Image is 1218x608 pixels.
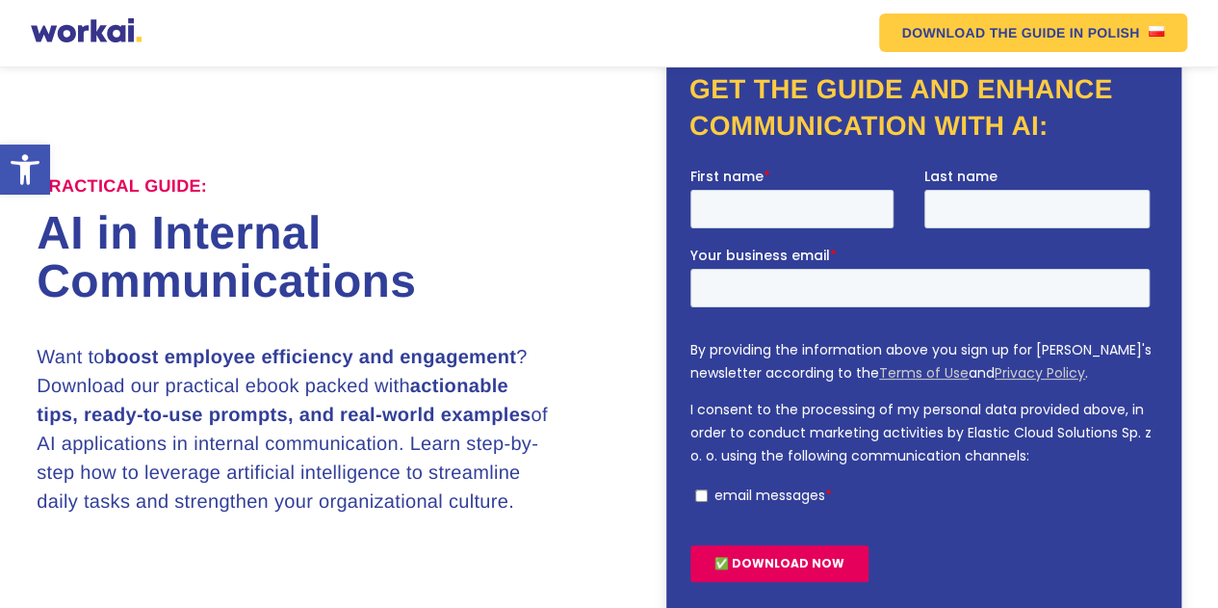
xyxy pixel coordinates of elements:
[1149,26,1164,37] img: US flag
[690,167,1157,597] iframe: Form 0
[37,176,207,198] label: Practical Guide:
[879,13,1188,52] a: DOWNLOAD THE GUIDEIN POLISHUS flag
[37,210,609,306] h1: AI in Internal Communications
[105,347,516,368] strong: boost employee efficiency and engagement
[902,26,1066,40] em: DOWNLOAD THE GUIDE
[37,343,552,516] h3: Want to ? Download our practical ebook packed with of AI applications in internal communication. ...
[689,71,1158,145] h2: Get the guide and enhance communication with AI:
